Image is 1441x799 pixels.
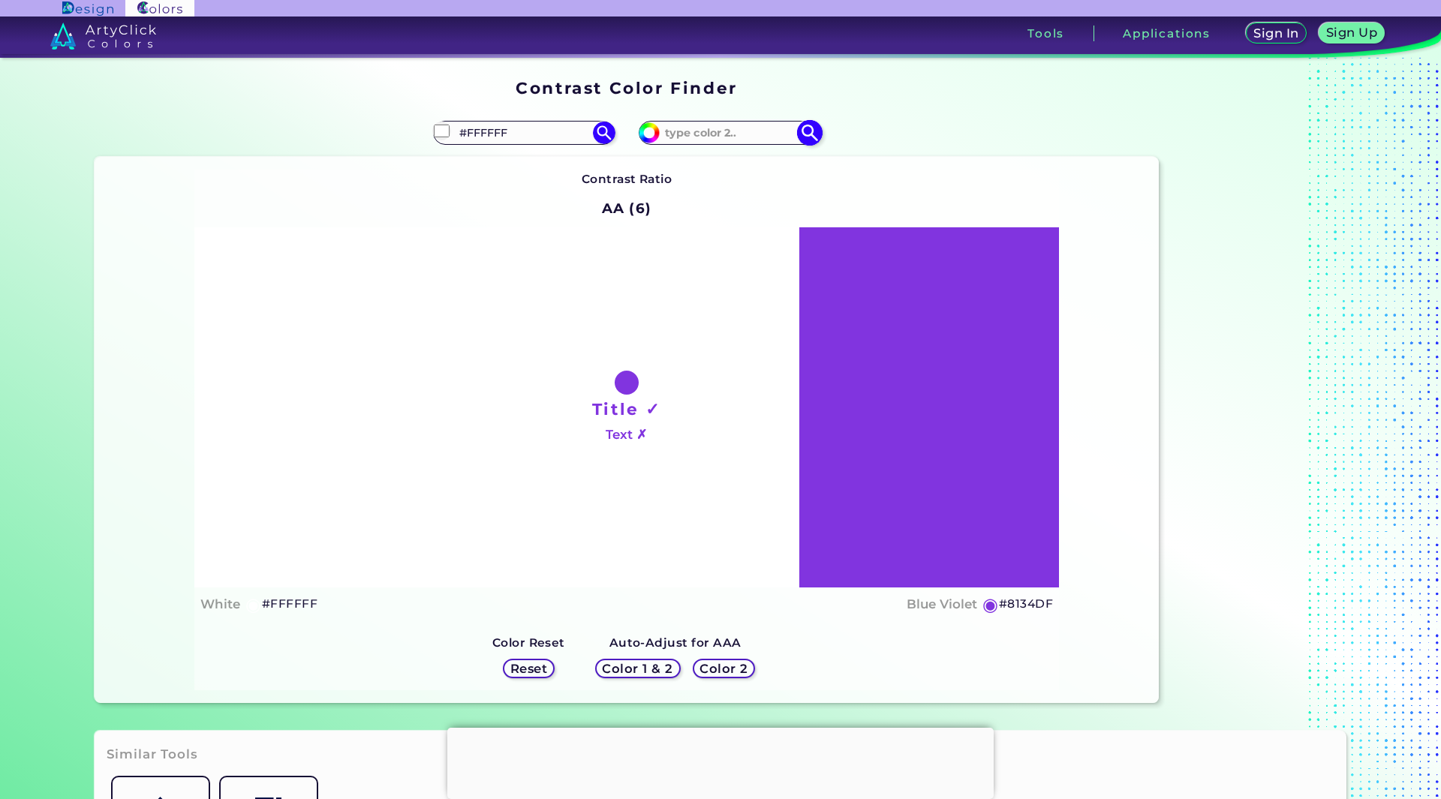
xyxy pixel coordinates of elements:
[107,746,198,764] h3: Similar Tools
[594,192,658,225] h2: AA (6)
[606,663,670,674] h5: Color 1 & 2
[1248,24,1304,44] a: Sign In
[609,635,742,650] strong: Auto-Adjust for AAA
[1256,28,1297,39] h5: Sign In
[62,2,113,16] img: ArtyClick Design logo
[1165,74,1352,709] iframe: Advertisement
[447,728,994,795] iframe: Advertisement
[999,594,1053,614] h5: #8134DF
[907,593,977,615] h4: Blue Violet
[796,119,823,146] img: icon search
[262,594,317,614] h5: #FFFFFF
[245,596,262,614] h5: ◉
[982,596,999,614] h5: ◉
[660,122,799,143] input: type color 2..
[516,77,737,99] h1: Contrast Color Finder
[454,122,594,143] input: type color 1..
[200,593,240,615] h4: White
[1123,28,1211,39] h3: Applications
[702,663,746,674] h5: Color 2
[50,23,156,50] img: logo_artyclick_colors_white.svg
[606,424,647,446] h4: Text ✗
[1328,27,1375,38] h5: Sign Up
[1322,24,1382,44] a: Sign Up
[592,398,661,420] h1: Title ✓
[512,663,546,674] h5: Reset
[492,635,565,650] strong: Color Reset
[593,122,615,144] img: icon search
[582,172,672,186] strong: Contrast Ratio
[1027,28,1064,39] h3: Tools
